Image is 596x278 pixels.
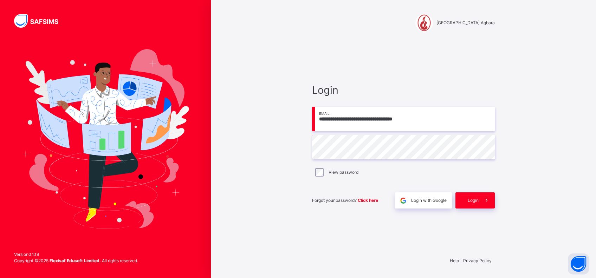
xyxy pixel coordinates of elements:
[436,20,495,26] span: [GEOGRAPHIC_DATA] Agbara
[568,253,589,274] button: Open asap
[329,169,358,176] label: View password
[312,82,495,98] span: Login
[358,198,378,203] a: Click here
[14,258,138,263] span: Copyright © 2025 All rights reserved.
[14,14,67,28] img: SAFSIMS Logo
[50,258,101,263] strong: Flexisaf Edusoft Limited.
[450,258,459,263] a: Help
[312,198,378,203] span: Forgot your password?
[411,197,447,204] span: Login with Google
[399,197,407,205] img: google.396cfc9801f0270233282035f929180a.svg
[22,49,189,229] img: Hero Image
[468,197,479,204] span: Login
[463,258,492,263] a: Privacy Policy
[14,251,138,258] span: Version 0.1.19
